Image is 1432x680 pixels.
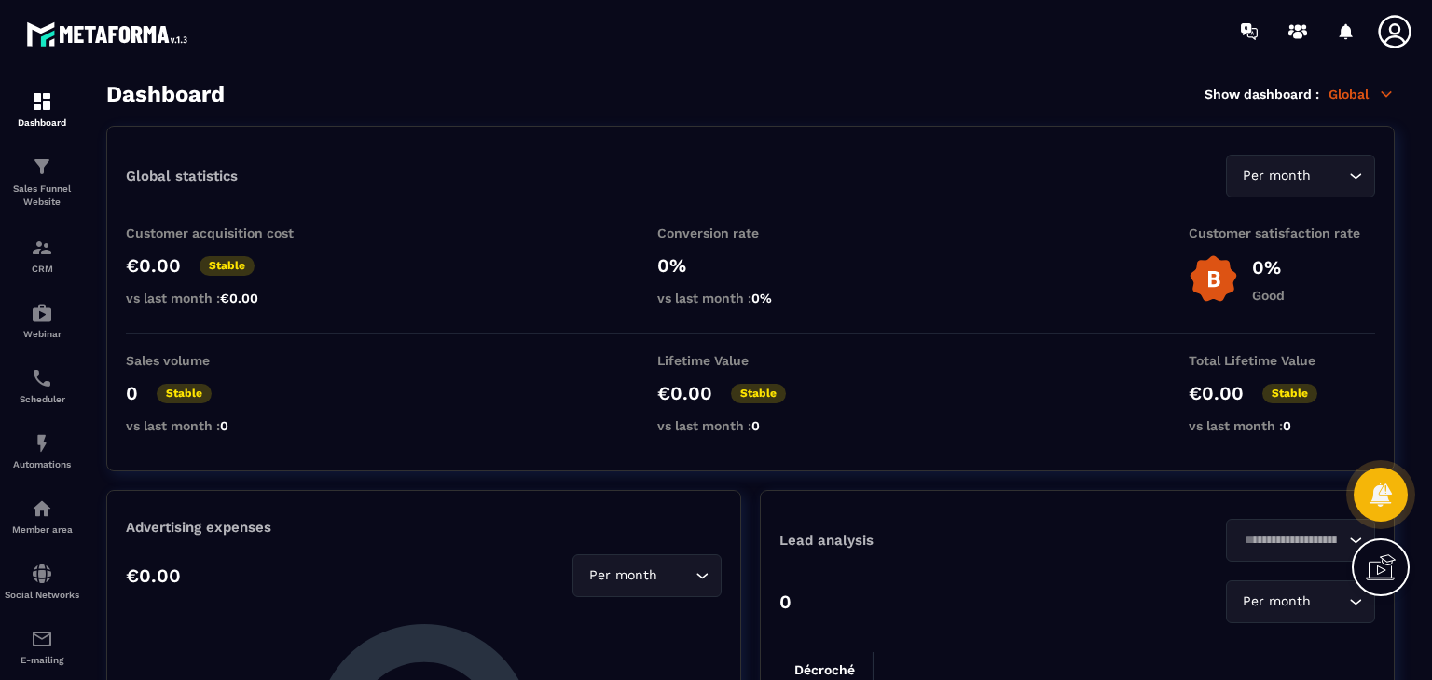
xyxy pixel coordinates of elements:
[657,254,844,277] p: 0%
[1262,384,1317,403] p: Stable
[751,291,772,306] span: 0%
[1226,155,1375,197] div: Search for option
[1189,418,1375,433] p: vs last month :
[794,662,855,677] tspan: Décroché
[5,183,79,209] p: Sales Funnel Website
[126,353,312,368] p: Sales volume
[5,117,79,128] p: Dashboard
[1238,592,1315,612] span: Per month
[5,142,79,223] a: formationformationSales Funnel Website
[5,483,79,549] a: automationsautomationsMember area
[31,367,53,389] img: scheduler
[1329,86,1395,102] p: Global
[5,549,79,614] a: social-networksocial-networkSocial Networks
[5,418,79,483] a: automationsautomationsAutomations
[657,382,712,404] p: €0.00
[220,291,258,306] span: €0.00
[126,564,181,587] p: €0.00
[657,353,844,368] p: Lifetime Value
[126,291,312,306] p: vs last month :
[5,223,79,288] a: formationformationCRM
[106,81,225,107] h3: Dashboard
[31,156,53,178] img: formation
[31,432,53,455] img: automations
[1238,530,1344,551] input: Search for option
[1315,166,1344,186] input: Search for option
[657,418,844,433] p: vs last month :
[1283,418,1291,433] span: 0
[200,256,255,276] p: Stable
[31,237,53,259] img: formation
[731,384,786,403] p: Stable
[126,382,138,404] p: 0
[126,519,722,536] p: Advertising expenses
[1315,592,1344,612] input: Search for option
[31,90,53,113] img: formation
[585,565,661,586] span: Per month
[1238,166,1315,186] span: Per month
[31,563,53,585] img: social-network
[5,614,79,679] a: emailemailE-mailing
[5,394,79,404] p: Scheduler
[1226,580,1375,623] div: Search for option
[5,288,79,353] a: automationsautomationsWebinar
[126,418,312,433] p: vs last month :
[1189,382,1244,404] p: €0.00
[5,655,79,665] p: E-mailing
[1189,254,1238,304] img: b-badge-o.b3b20ee6.svg
[157,384,212,403] p: Stable
[5,353,79,418] a: schedulerschedulerScheduler
[751,418,760,433] span: 0
[657,291,844,306] p: vs last month :
[126,168,238,184] p: Global statistics
[26,17,194,51] img: logo
[5,76,79,142] a: formationformationDashboard
[1205,87,1319,102] p: Show dashboard :
[1226,519,1375,562] div: Search for option
[661,565,691,586] input: Search for option
[5,329,79,339] p: Webinar
[657,225,844,240] p: Conversion rate
[31,628,53,650] img: email
[5,590,79,600] p: Social Networks
[779,591,792,613] p: 0
[31,302,53,324] img: automations
[1252,288,1285,303] p: Good
[1189,353,1375,368] p: Total Lifetime Value
[1189,225,1375,240] p: Customer satisfaction rate
[5,264,79,274] p: CRM
[5,524,79,535] p: Member area
[220,418,228,433] span: 0
[779,532,1078,549] p: Lead analysis
[126,225,312,240] p: Customer acquisition cost
[5,459,79,469] p: Automations
[31,497,53,520] img: automations
[126,254,181,277] p: €0.00
[572,554,722,597] div: Search for option
[1252,256,1285,279] p: 0%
